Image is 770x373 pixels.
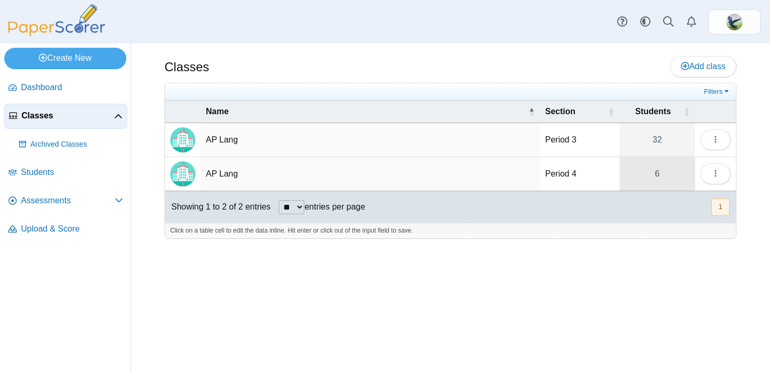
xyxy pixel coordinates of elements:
[540,123,620,157] td: Period 3
[625,106,681,117] span: Students
[4,104,127,129] a: Classes
[4,189,127,214] a: Assessments
[711,199,730,216] button: 1
[21,82,123,93] span: Dashboard
[4,217,127,242] a: Upload & Score
[206,106,526,117] span: Name
[170,161,195,186] img: Locally created class
[21,223,123,235] span: Upload & Score
[21,110,114,122] span: Classes
[670,56,736,77] a: Add class
[681,62,725,71] span: Add class
[4,4,109,36] img: PaperScorer
[4,160,127,185] a: Students
[170,127,195,152] img: Locally created class
[165,191,270,223] div: Showing 1 to 2 of 2 entries
[201,157,540,191] td: AP Lang
[4,75,127,101] a: Dashboard
[304,202,365,211] label: entries per page
[201,123,540,157] td: AP Lang
[726,14,743,30] img: ps.ckZdNrHIMrNA3Sq2
[710,199,730,216] nav: pagination
[545,106,606,117] span: Section
[684,106,690,117] span: Students : Activate to sort
[30,139,123,150] span: Archived Classes
[165,223,736,238] div: Click on a table cell to edit the data inline. Hit enter or click out of the input field to save.
[726,14,743,30] span: Alexandra Artzer
[4,29,109,38] a: PaperScorer
[15,132,127,157] a: Archived Classes
[4,48,126,69] a: Create New
[529,106,535,117] span: Name : Activate to invert sorting
[540,157,620,191] td: Period 4
[620,157,695,191] a: 6
[21,195,115,206] span: Assessments
[608,106,614,117] span: Section : Activate to sort
[164,58,209,76] h1: Classes
[680,10,703,34] a: Alerts
[701,86,733,97] a: Filters
[21,167,123,178] span: Students
[708,9,761,35] a: ps.ckZdNrHIMrNA3Sq2
[620,123,695,157] a: 32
